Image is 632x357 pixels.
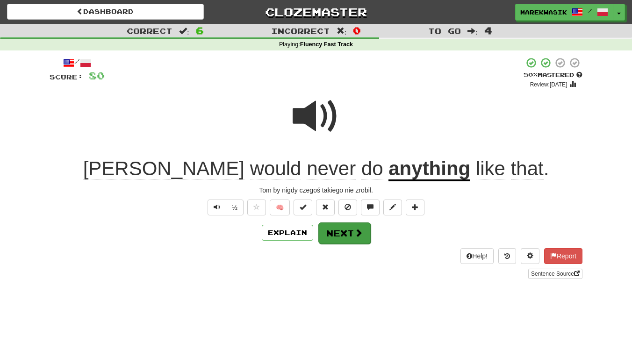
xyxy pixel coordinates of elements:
[226,200,244,215] button: ½
[83,157,244,180] span: [PERSON_NAME]
[179,27,189,35] span: :
[250,157,302,180] span: would
[271,26,330,36] span: Incorrect
[50,57,105,69] div: /
[89,70,105,81] span: 80
[511,157,544,180] span: that
[318,222,371,244] button: Next
[524,71,538,79] span: 50 %
[428,26,461,36] span: To go
[484,25,492,36] span: 4
[388,157,470,181] u: anything
[337,27,347,35] span: :
[470,157,549,180] span: .
[530,81,567,88] small: Review: [DATE]
[544,248,582,264] button: Report
[262,225,313,241] button: Explain
[476,157,505,180] span: like
[294,200,312,215] button: Set this sentence to 100% Mastered (alt+m)
[50,73,83,81] span: Score:
[247,200,266,215] button: Favorite sentence (alt+f)
[300,41,353,48] strong: Fluency Fast Track
[406,200,424,215] button: Add to collection (alt+a)
[206,200,244,215] div: Text-to-speech controls
[460,248,494,264] button: Help!
[498,248,516,264] button: Round history (alt+y)
[520,8,567,16] span: MarekWasik
[353,25,361,36] span: 0
[307,157,356,180] span: never
[528,269,582,279] a: Sentence Source
[467,27,478,35] span: :
[127,26,172,36] span: Correct
[316,200,335,215] button: Reset to 0% Mastered (alt+r)
[50,186,582,195] div: Tom by nigdy czegoś takiego nie zrobił.
[361,157,383,180] span: do
[361,200,380,215] button: Discuss sentence (alt+u)
[7,4,204,20] a: Dashboard
[208,200,226,215] button: Play sentence audio (ctl+space)
[524,71,582,79] div: Mastered
[383,200,402,215] button: Edit sentence (alt+d)
[515,4,613,21] a: MarekWasik /
[218,4,415,20] a: Clozemaster
[196,25,204,36] span: 6
[588,7,592,14] span: /
[270,200,290,215] button: 🧠
[338,200,357,215] button: Ignore sentence (alt+i)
